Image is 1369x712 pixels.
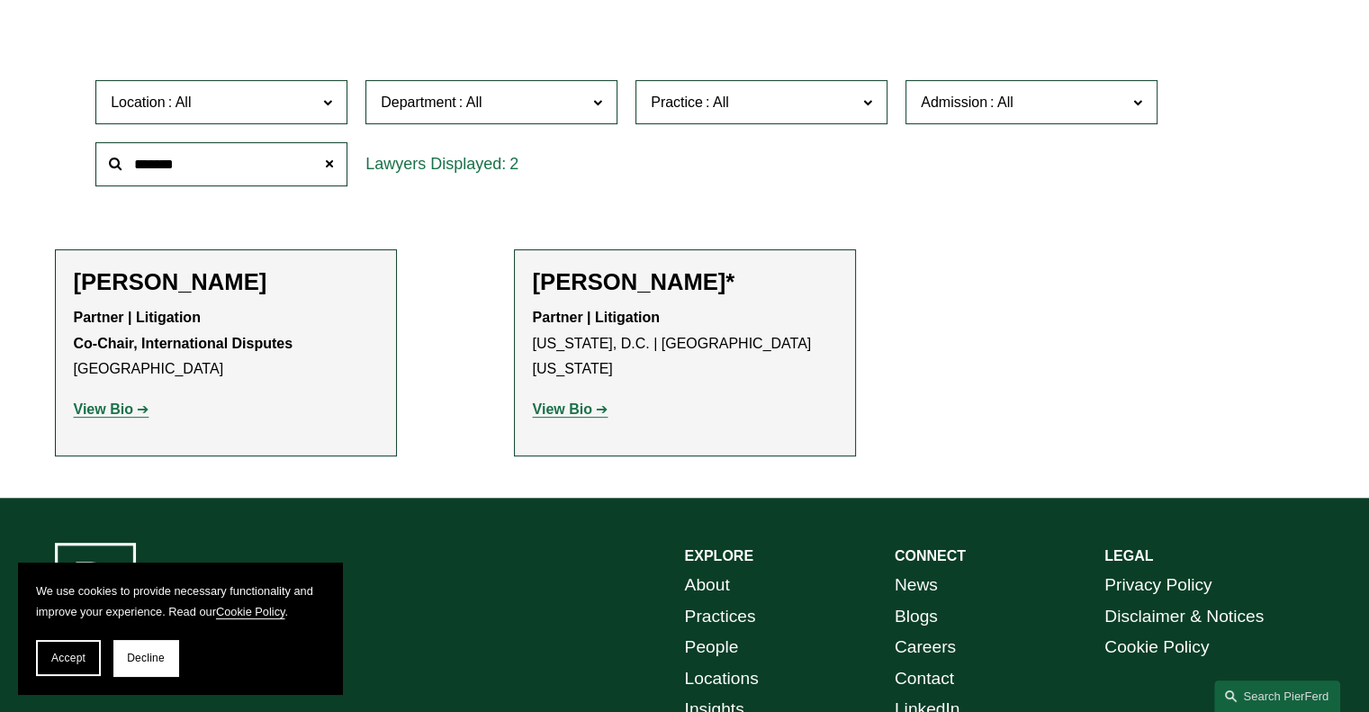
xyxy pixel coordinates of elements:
[685,570,730,601] a: About
[509,155,518,173] span: 2
[895,548,966,563] strong: CONNECT
[74,268,378,296] h2: [PERSON_NAME]
[651,95,703,110] span: Practice
[51,652,86,664] span: Accept
[1104,570,1211,601] a: Privacy Policy
[895,570,938,601] a: News
[113,640,178,676] button: Decline
[895,663,954,695] a: Contact
[533,401,592,417] strong: View Bio
[1104,548,1153,563] strong: LEGAL
[533,268,837,296] h2: [PERSON_NAME]*
[127,652,165,664] span: Decline
[74,401,149,417] a: View Bio
[74,305,378,383] p: [GEOGRAPHIC_DATA]
[111,95,166,110] span: Location
[1104,601,1264,633] a: Disclaimer & Notices
[533,310,660,325] strong: Partner | Litigation
[685,601,756,633] a: Practices
[533,401,608,417] a: View Bio
[685,663,759,695] a: Locations
[1104,632,1209,663] a: Cookie Policy
[921,95,987,110] span: Admission
[74,401,133,417] strong: View Bio
[36,581,324,622] p: We use cookies to provide necessary functionality and improve your experience. Read our .
[533,305,837,383] p: [US_STATE], D.C. | [GEOGRAPHIC_DATA][US_STATE]
[895,601,938,633] a: Blogs
[36,640,101,676] button: Accept
[381,95,456,110] span: Department
[1214,680,1340,712] a: Search this site
[685,548,753,563] strong: EXPLORE
[74,310,293,351] strong: Partner | Litigation Co-Chair, International Disputes
[216,605,285,618] a: Cookie Policy
[685,632,739,663] a: People
[18,563,342,694] section: Cookie banner
[895,632,956,663] a: Careers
